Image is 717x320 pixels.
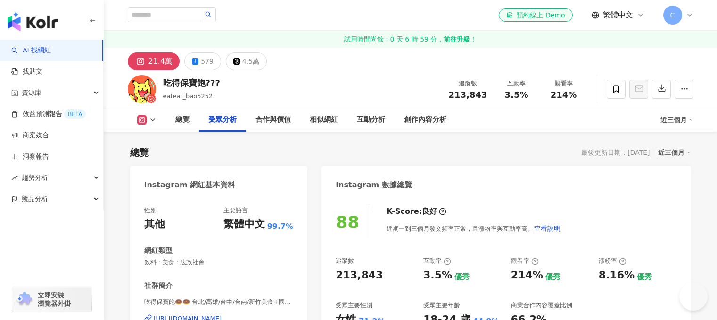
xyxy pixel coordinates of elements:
[22,188,48,210] span: 競品分析
[223,217,265,232] div: 繁體中文
[444,34,470,44] strong: 前往升級
[336,212,359,232] div: 88
[22,167,48,188] span: 趨勢分析
[144,206,157,215] div: 性別
[223,206,248,215] div: 主要語言
[336,268,383,283] div: 213,843
[201,55,214,68] div: 579
[184,52,221,70] button: 579
[104,31,717,48] a: 試用時間尚餘：0 天 6 時 59 分，前往升級！
[130,146,149,159] div: 總覽
[511,257,539,265] div: 觀看率
[511,301,572,310] div: 商業合作內容覆蓋比例
[551,90,577,100] span: 214%
[336,301,372,310] div: 受眾主要性別
[144,258,294,267] span: 飲料 · 美食 · 法政社會
[336,257,354,265] div: 追蹤數
[637,272,652,282] div: 優秀
[208,114,237,126] div: 受眾分析
[310,114,338,126] div: 相似網紅
[22,82,41,103] span: 資源庫
[163,93,213,100] span: eateat_bao5252
[144,217,165,232] div: 其他
[387,206,446,217] div: K-Score :
[144,246,173,256] div: 網紅類型
[506,10,565,20] div: 預約線上 Demo
[144,180,236,190] div: Instagram 網紅基本資料
[11,152,49,161] a: 洞察報告
[423,301,460,310] div: 受眾主要年齡
[581,149,650,156] div: 最後更新日期：[DATE]
[499,8,572,22] a: 預約線上 Demo
[545,272,560,282] div: 優秀
[144,298,294,306] span: 吃得保寶飽🍩🍩 台北/高雄/台中/台南/新竹美食+國外旅遊 | eateat_bao5252
[255,114,291,126] div: 合作與價值
[357,114,385,126] div: 互動分析
[534,219,561,238] button: 查看說明
[499,79,535,88] div: 互動率
[336,180,412,190] div: Instagram 數據總覽
[449,79,487,88] div: 追蹤數
[128,75,156,103] img: KOL Avatar
[175,114,190,126] div: 總覽
[511,268,543,283] div: 214%
[449,90,487,100] span: 213,843
[546,79,582,88] div: 觀看率
[11,131,49,140] a: 商案媒合
[15,292,33,307] img: chrome extension
[534,225,560,232] span: 查看說明
[128,52,180,70] button: 21.4萬
[423,257,451,265] div: 互動率
[148,55,173,68] div: 21.4萬
[267,221,294,232] span: 99.7%
[599,268,635,283] div: 8.16%
[205,11,212,18] span: search
[38,291,71,308] span: 立即安裝 瀏覽器外掛
[226,52,267,70] button: 4.5萬
[387,219,561,238] div: 近期一到三個月發文頻率正常，且漲粉率與互動率高。
[423,268,452,283] div: 3.5%
[144,281,173,291] div: 社群簡介
[11,46,51,55] a: searchAI 找網紅
[422,206,437,217] div: 良好
[658,146,691,159] div: 近三個月
[11,67,42,76] a: 找貼文
[404,114,446,126] div: 創作內容分析
[660,112,693,127] div: 近三個月
[603,10,633,20] span: 繁體中文
[242,55,259,68] div: 4.5萬
[670,10,675,20] span: C
[505,90,528,100] span: 3.5%
[8,12,58,31] img: logo
[163,77,220,89] div: 吃得保寶飽???
[454,272,470,282] div: 優秀
[11,109,86,119] a: 效益預測報告BETA
[12,286,91,312] a: chrome extension立即安裝 瀏覽器外掛
[679,282,708,311] iframe: Help Scout Beacon - Open
[11,175,18,181] span: rise
[599,257,626,265] div: 漲粉率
